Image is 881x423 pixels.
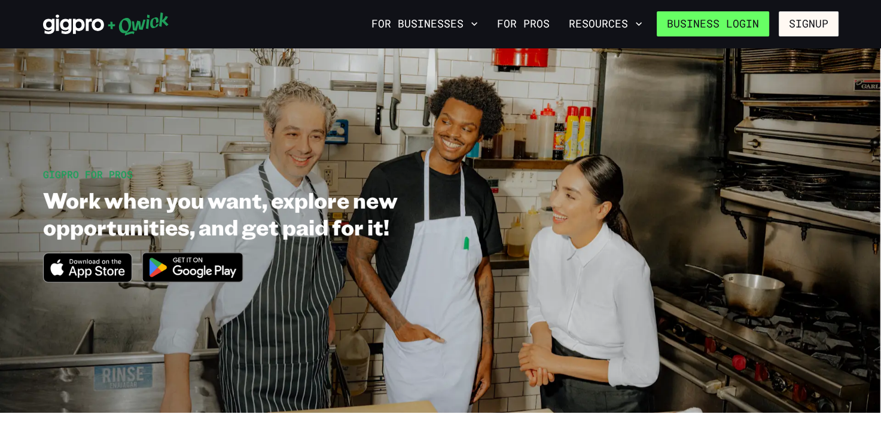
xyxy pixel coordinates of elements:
[657,11,769,36] a: Business Login
[43,168,133,180] span: GIGPRO FOR PROS
[564,14,647,34] button: Resources
[43,272,133,285] a: Download on the App Store
[779,11,839,36] button: Signup
[367,14,483,34] button: For Businesses
[135,245,251,290] img: Get it on Google Play
[43,186,520,240] h1: Work when you want, explore new opportunities, and get paid for it!
[492,14,554,34] a: For Pros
